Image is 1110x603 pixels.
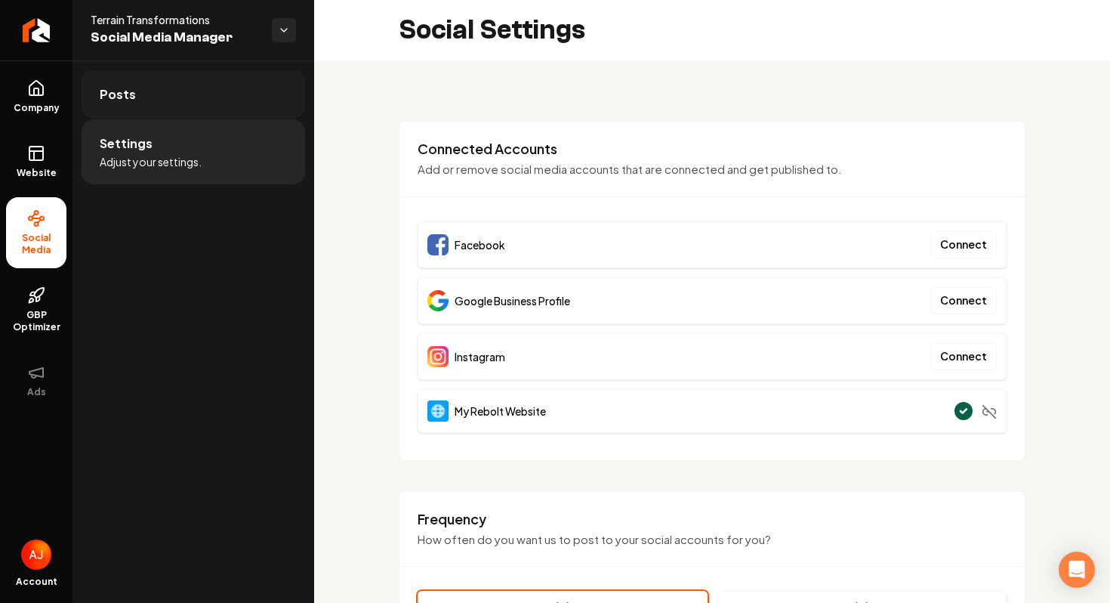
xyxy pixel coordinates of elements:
[455,293,570,308] span: Google Business Profile
[6,132,66,191] a: Website
[427,290,449,311] img: Google
[1059,552,1095,588] div: Open Intercom Messenger
[23,18,51,42] img: Rebolt Logo
[100,85,136,104] span: Posts
[427,346,449,367] img: Instagram
[455,349,505,364] span: Instagram
[930,231,997,258] button: Connect
[930,287,997,314] button: Connect
[11,167,63,179] span: Website
[6,67,66,126] a: Company
[6,232,66,256] span: Social Media
[21,386,52,398] span: Ads
[930,343,997,370] button: Connect
[455,237,505,252] span: Facebook
[21,540,51,570] img: Austin Jellison
[91,27,260,48] span: Social Media Manager
[8,102,66,114] span: Company
[21,540,51,570] button: Open user button
[418,531,1007,549] p: How often do you want us to post to your social accounts for you?
[100,154,202,169] span: Adjust your settings.
[399,15,585,45] h2: Social Settings
[418,140,1007,158] h3: Connected Accounts
[91,12,260,27] span: Terrain Transformations
[6,351,66,410] button: Ads
[82,70,305,119] a: Posts
[418,161,1007,178] p: Add or remove social media accounts that are connected and get published to.
[6,274,66,345] a: GBP Optimizer
[418,510,1007,528] h3: Frequency
[455,404,546,419] span: My Rebolt Website
[427,234,449,255] img: Facebook
[427,400,449,422] img: Website
[16,576,57,588] span: Account
[100,135,153,153] span: Settings
[6,309,66,333] span: GBP Optimizer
